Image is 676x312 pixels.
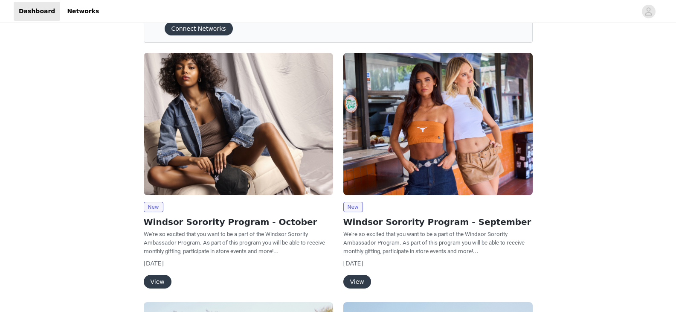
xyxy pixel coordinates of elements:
span: [DATE] [144,260,164,267]
span: We're so excited that you want to be a part of the Windsor Sorority Ambassador Program. As part o... [343,231,525,254]
a: View [144,279,171,285]
h2: Windsor Sorority Program - September [343,216,533,228]
span: New [343,202,363,212]
button: View [144,275,171,289]
div: avatar [644,5,653,18]
button: Connect Networks [165,22,233,35]
a: Networks [62,2,104,21]
img: Windsor [343,53,533,195]
span: We're so excited that you want to be a part of the Windsor Sorority Ambassador Program. As part o... [144,231,325,254]
button: View [343,275,371,289]
span: New [144,202,163,212]
h2: Windsor Sorority Program - October [144,216,333,228]
a: Dashboard [14,2,60,21]
span: [DATE] [343,260,363,267]
a: View [343,279,371,285]
img: Windsor [144,53,333,195]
